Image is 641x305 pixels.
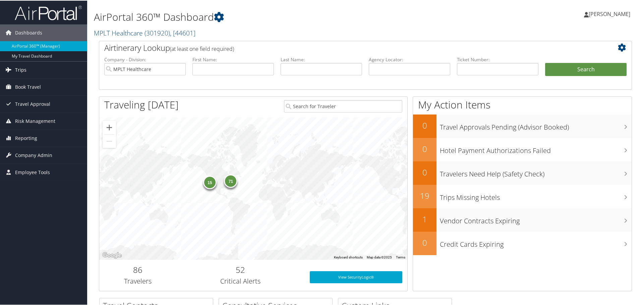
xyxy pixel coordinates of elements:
[281,56,362,62] label: Last Name:
[413,236,436,248] h2: 0
[104,42,582,53] h2: Airtinerary Lookup
[170,28,195,37] span: , [ 44601 ]
[413,166,436,177] h2: 0
[440,165,632,178] h3: Travelers Need Help (Safety Check)
[440,236,632,248] h3: Credit Cards Expiring
[101,250,123,259] a: Open this area in Google Maps (opens a new window)
[413,114,632,137] a: 0Travel Approvals Pending (Advisor Booked)
[15,78,41,95] span: Book Travel
[94,9,456,23] h1: AirPortal 360™ Dashboard
[104,97,179,111] h1: Traveling [DATE]
[203,175,216,188] div: 15
[94,28,195,37] a: MPLT Healthcare
[15,163,50,180] span: Employee Tools
[103,120,116,134] button: Zoom in
[101,250,123,259] img: Google
[334,254,363,259] button: Keyboard shortcuts
[457,56,538,62] label: Ticket Number:
[589,10,630,17] span: [PERSON_NAME]
[144,28,170,37] span: ( 301920 )
[104,276,171,285] h3: Travelers
[15,4,82,20] img: airportal-logo.png
[310,271,402,283] a: View SecurityLogic®
[413,97,632,111] h1: My Action Items
[440,119,632,131] h3: Travel Approvals Pending (Advisor Booked)
[170,45,234,52] span: (at least one field required)
[181,276,300,285] h3: Critical Alerts
[15,146,52,163] span: Company Admin
[413,184,632,208] a: 19Trips Missing Hotels
[545,62,627,76] button: Search
[413,161,632,184] a: 0Travelers Need Help (Safety Check)
[440,212,632,225] h3: Vendor Contracts Expiring
[15,95,50,112] span: Travel Approval
[413,189,436,201] h2: 19
[104,56,186,62] label: Company - Division:
[15,24,42,41] span: Dashboards
[15,61,26,78] span: Trips
[584,3,637,23] a: [PERSON_NAME]
[104,263,171,275] h2: 86
[413,143,436,154] h2: 0
[440,142,632,155] h3: Hotel Payment Authorizations Failed
[284,99,402,112] input: Search for Traveler
[181,263,300,275] h2: 52
[15,129,37,146] span: Reporting
[396,255,405,258] a: Terms
[15,112,55,129] span: Risk Management
[413,213,436,224] h2: 1
[413,208,632,231] a: 1Vendor Contracts Expiring
[224,174,237,187] div: 71
[413,119,436,131] h2: 0
[369,56,450,62] label: Agency Locator:
[413,231,632,254] a: 0Credit Cards Expiring
[413,137,632,161] a: 0Hotel Payment Authorizations Failed
[440,189,632,202] h3: Trips Missing Hotels
[367,255,392,258] span: Map data ©2025
[192,56,274,62] label: First Name:
[103,134,116,147] button: Zoom out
